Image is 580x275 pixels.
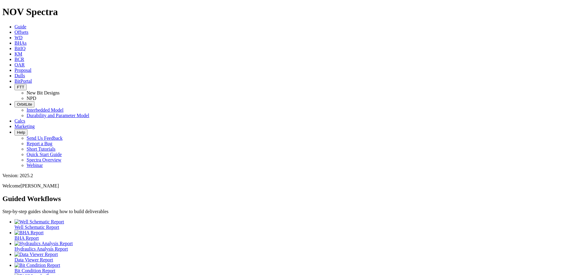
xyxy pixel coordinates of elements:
span: Bit Condition Report [14,268,55,273]
button: FTT [14,84,27,90]
a: Send Us Feedback [27,136,63,141]
span: BHA Report [14,235,39,241]
a: Durability and Parameter Model [27,113,89,118]
span: FTT [17,85,24,89]
a: BitPortal [14,78,32,84]
a: BitIQ [14,46,25,51]
button: Help [14,129,27,136]
a: Spectra Overview [27,157,61,162]
a: Proposal [14,68,31,73]
a: Data Viewer Report Data Viewer Report [14,252,578,262]
img: Data Viewer Report [14,252,58,257]
p: Step-by-step guides showing how to build deliverables [2,209,578,214]
a: Calcs [14,118,25,123]
a: Guide [14,24,26,29]
a: OAR [14,62,25,67]
h1: NOV Spectra [2,6,578,18]
p: Welcome [2,183,578,189]
div: Version: 2025.2 [2,173,578,178]
a: Marketing [14,124,35,129]
span: Data Viewer Report [14,257,53,262]
a: Bit Condition Report Bit Condition Report [14,263,578,273]
a: BHA Report BHA Report [14,230,578,241]
a: Short Tutorials [27,146,56,152]
a: NPD [27,96,36,101]
a: Offsets [14,30,28,35]
span: Help [17,130,25,135]
a: Report a Bug [27,141,52,146]
img: Bit Condition Report [14,263,60,268]
a: New Bit Designs [27,90,60,95]
a: Dulls [14,73,25,78]
button: OrbitLite [14,101,34,107]
a: Webinar [27,163,43,168]
img: Hydraulics Analysis Report [14,241,73,246]
a: KM [14,51,22,56]
span: Well Schematic Report [14,225,59,230]
a: Hydraulics Analysis Report Hydraulics Analysis Report [14,241,578,251]
a: Well Schematic Report Well Schematic Report [14,219,578,230]
a: WD [14,35,23,40]
span: Hydraulics Analysis Report [14,246,68,251]
img: BHA Report [14,230,43,235]
h2: Guided Workflows [2,195,578,203]
a: BCR [14,57,24,62]
span: OrbitLite [17,102,32,107]
img: Well Schematic Report [14,219,64,225]
a: BHAs [14,40,27,46]
span: [PERSON_NAME] [21,183,59,188]
a: Quick Start Guide [27,152,62,157]
a: Interbedded Model [27,107,63,113]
